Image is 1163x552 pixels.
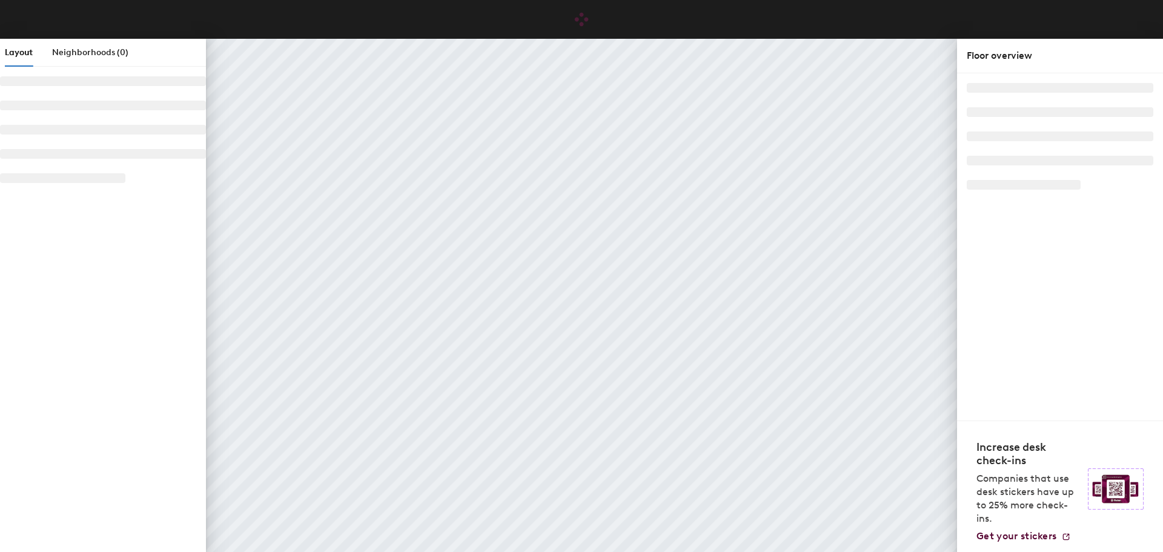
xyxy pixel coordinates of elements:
div: Floor overview [967,48,1153,63]
p: Companies that use desk stickers have up to 25% more check-ins. [976,472,1081,525]
h4: Increase desk check-ins [976,441,1081,467]
span: Layout [5,47,33,58]
span: Get your stickers [976,530,1056,542]
img: Sticker logo [1088,468,1144,510]
a: Get your stickers [976,530,1071,542]
span: Neighborhoods (0) [52,47,128,58]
